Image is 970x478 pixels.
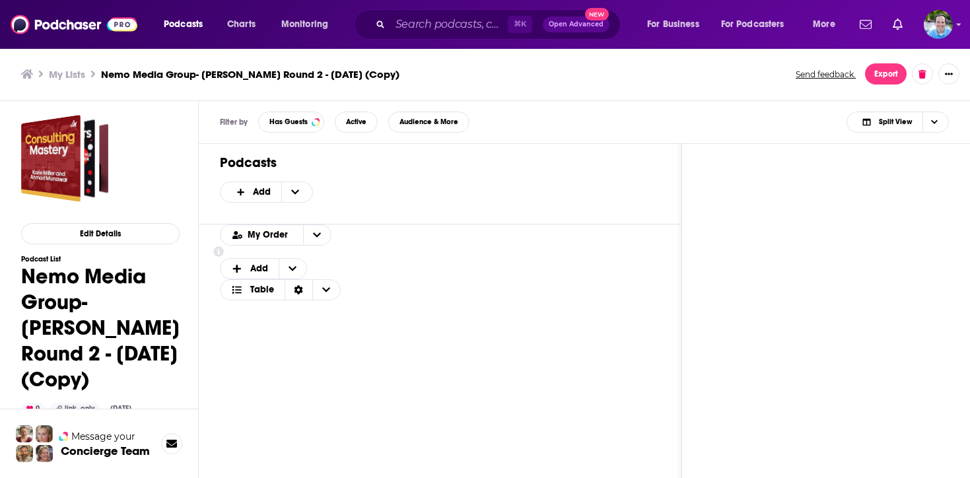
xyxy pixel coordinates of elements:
[21,255,180,263] h3: Podcast List
[49,68,85,81] a: My Lists
[36,445,53,462] img: Barbara Profile
[220,154,660,171] h1: Podcasts
[854,13,877,36] a: Show notifications dropdown
[250,264,268,273] span: Add
[924,10,953,39] span: Logged in as johnnemo
[61,444,150,458] h3: Concierge Team
[508,16,532,33] span: ⌘ K
[281,15,328,34] span: Monitoring
[221,230,303,240] button: open menu
[543,17,609,32] button: Open AdvancedNew
[227,15,256,34] span: Charts
[101,68,399,81] h3: Nemo Media Group- [PERSON_NAME] Round 2 - [DATE] (Copy)
[253,188,271,197] span: Add
[269,118,308,125] span: Has Guests
[50,403,100,415] div: link_only
[164,15,203,34] span: Podcasts
[303,225,331,245] button: open menu
[16,425,33,442] img: Sydney Profile
[638,14,716,35] button: open menu
[220,258,307,279] button: + Add
[887,13,908,36] a: Show notifications dropdown
[71,430,135,443] span: Message your
[647,15,699,34] span: For Business
[250,285,274,294] span: Table
[155,14,220,35] button: open menu
[213,246,224,258] a: Show additional information
[21,115,108,202] a: Nemo Media Group- John Nemo Round 2 - Sept 16, 2025 (Copy)
[220,118,248,127] h3: Filter by
[847,112,949,133] button: Choose View
[924,10,953,39] img: User Profile
[220,182,313,203] button: + Add
[721,15,784,34] span: For Podcasters
[21,403,45,415] div: 0
[399,118,458,125] span: Audience & More
[585,8,609,20] span: New
[792,69,860,80] button: Send feedback.
[388,112,469,133] button: Audience & More
[248,230,293,240] span: My Order
[11,12,137,37] img: Podchaser - Follow, Share and Rate Podcasts
[924,10,953,39] button: Show profile menu
[712,14,804,35] button: open menu
[390,14,508,35] input: Search podcasts, credits, & more...
[21,263,180,392] h1: Nemo Media Group- [PERSON_NAME] Round 2 - [DATE] (Copy)
[16,445,33,462] img: Jon Profile
[366,9,633,40] div: Search podcasts, credits, & more...
[21,223,180,244] button: Edit Details
[813,15,835,34] span: More
[335,112,378,133] button: Active
[36,425,53,442] img: Jules Profile
[272,14,345,35] button: open menu
[346,118,366,125] span: Active
[938,63,959,85] button: Show More Button
[549,21,604,28] span: Open Advanced
[220,224,660,246] h2: Choose List sort
[879,118,912,125] span: Split View
[258,112,324,133] button: Has Guests
[105,403,137,414] div: [DATE]
[219,14,263,35] a: Charts
[865,63,907,85] button: Export
[285,280,312,300] div: Sort Direction
[804,14,852,35] button: open menu
[220,279,341,300] button: Choose View
[220,182,639,203] h2: + Add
